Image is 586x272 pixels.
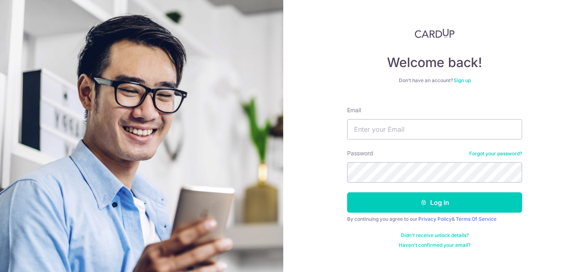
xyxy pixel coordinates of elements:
div: Don’t have an account? [347,77,522,84]
div: By continuing you agree to our & [347,216,522,222]
a: Sign up [454,77,471,83]
h4: Welcome back! [347,54,522,71]
img: CardUp Logo [415,28,455,38]
a: Forgot your password? [469,150,522,157]
a: Privacy Policy [418,216,452,222]
a: Haven't confirmed your email? [399,242,470,248]
a: Didn't receive unlock details? [401,232,469,239]
input: Enter your Email [347,119,522,139]
label: Password [347,149,373,157]
label: Email [347,106,361,114]
button: Log in [347,192,522,213]
a: Terms Of Service [456,216,496,222]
